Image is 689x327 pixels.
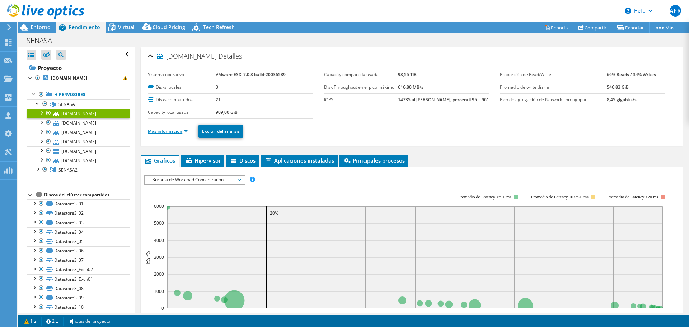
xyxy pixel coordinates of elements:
[657,312,669,318] text: 100%
[311,312,320,318] text: 30%
[324,71,398,78] label: Capacity compartida usada
[324,84,398,91] label: Disk Throughput en el pico máximo
[148,71,215,78] label: Sistema operativo
[148,109,215,116] label: Capacity local usada
[500,71,607,78] label: Proporción de Read/Write
[154,237,164,243] text: 4000
[27,199,130,209] a: Datastore3_01
[27,156,130,165] a: [DOMAIN_NAME]
[148,128,188,134] a: Más información
[23,37,63,45] h1: SENASA
[203,24,235,31] span: Tech Refresh
[27,137,130,146] a: [DOMAIN_NAME]
[27,62,130,74] a: Proyecto
[27,265,130,274] a: Datastore3_Exch02
[649,22,680,33] a: Más
[531,195,589,200] tspan: Promedio de Latency 10<=20 ms
[27,109,130,118] a: [DOMAIN_NAME]
[58,167,78,173] span: SENASA2
[500,96,607,103] label: Pico de agregación de Network Throughput
[458,195,512,200] tspan: Promedio de Latency <=10 ms
[607,84,629,90] b: 546,83 GiB
[216,71,286,78] b: VMware ESXi 7.0.3 build-20036589
[398,71,417,78] b: 93,55 TiB
[154,288,164,294] text: 1000
[27,312,130,321] a: Datastore3_11
[41,317,64,326] a: 2
[63,317,115,326] a: notas del proyecto
[27,118,130,127] a: [DOMAIN_NAME]
[51,75,87,81] b: [DOMAIN_NAME]
[27,237,130,246] a: Datastore3_05
[27,256,130,265] a: Datastore3_07
[27,227,130,237] a: Datastore3_04
[270,210,278,216] text: 20%
[612,22,650,33] a: Exportar
[144,157,175,164] span: Gráficos
[230,157,256,164] span: Discos
[27,146,130,156] a: [DOMAIN_NAME]
[154,271,164,277] text: 2000
[27,74,130,83] a: [DOMAIN_NAME]
[148,84,215,91] label: Disks locales
[609,312,618,318] text: 90%
[625,8,631,14] svg: \n
[216,109,238,115] b: 909,00 GiB
[198,125,243,138] a: Excluir del análisis
[185,157,221,164] span: Hipervisor
[149,176,241,184] span: Burbuja de Workload Concentration
[216,97,221,103] b: 21
[154,254,164,260] text: 3000
[44,191,130,199] div: Discos del clúster compartidos
[573,22,612,33] a: Compartir
[411,312,420,318] text: 50%
[398,84,423,90] b: 616,80 MB/s
[670,5,681,17] span: AFR
[262,312,271,318] text: 20%
[118,24,135,31] span: Virtual
[27,165,130,174] a: SENASA2
[27,209,130,218] a: Datastore3_02
[144,251,152,264] text: ESPS
[31,24,51,31] span: Entorno
[27,99,130,109] a: SENASA
[27,303,130,312] a: Datastore3_10
[500,84,607,91] label: Promedio de write diaria
[19,317,42,326] a: 1
[27,128,130,137] a: [DOMAIN_NAME]
[539,22,573,33] a: Reports
[212,312,221,318] text: 10%
[27,218,130,227] a: Datastore3_03
[161,305,164,311] text: 0
[398,97,489,103] b: 14735 al [PERSON_NAME], percentil 95 = 961
[607,97,637,103] b: 8,45 gigabits/s
[27,90,130,99] a: Hipervisores
[148,96,215,103] label: Disks compartidos
[343,157,405,164] span: Principales procesos
[154,203,164,209] text: 6000
[157,53,217,60] span: [DOMAIN_NAME]
[361,312,370,318] text: 40%
[153,24,185,31] span: Cloud Pricing
[216,84,218,90] b: 3
[69,24,100,31] span: Rendimiento
[510,312,519,318] text: 70%
[608,195,658,200] text: Promedio de Latency >20 ms
[27,246,130,256] a: Datastore3_06
[27,274,130,284] a: Datastore3_Exch01
[324,96,398,103] label: IOPS:
[559,312,568,318] text: 80%
[264,157,334,164] span: Aplicaciones instaladas
[27,284,130,293] a: Datastore3_08
[460,312,469,318] text: 60%
[164,312,170,318] text: 0%
[154,220,164,226] text: 5000
[219,52,242,60] span: Detalles
[607,71,656,78] b: 66% Reads / 34% Writes
[58,101,75,107] span: SENASA
[27,293,130,302] a: Datastore3_09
